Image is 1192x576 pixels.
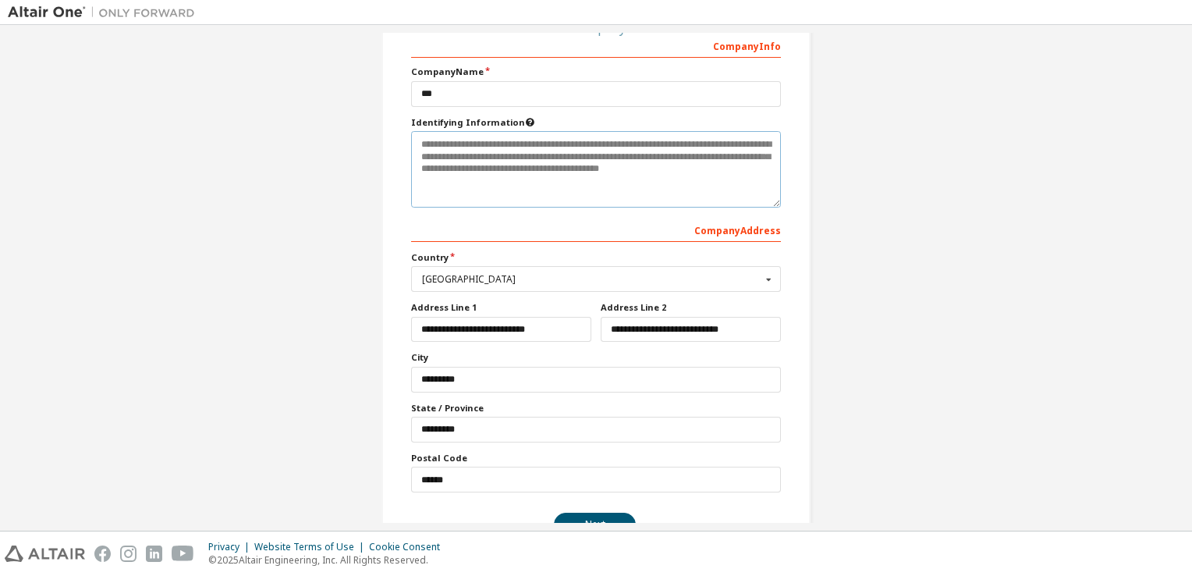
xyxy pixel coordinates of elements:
img: instagram.svg [120,546,137,562]
div: Provide Company Details [411,23,781,33]
div: [GEOGRAPHIC_DATA] [422,275,761,284]
label: Company Name [411,66,781,78]
div: Website Terms of Use [254,541,369,553]
img: youtube.svg [172,546,194,562]
img: Altair One [8,5,203,20]
label: State / Province [411,402,781,414]
div: Privacy [208,541,254,553]
p: © 2025 Altair Engineering, Inc. All Rights Reserved. [208,553,449,567]
label: Address Line 2 [601,301,781,314]
label: Address Line 1 [411,301,591,314]
img: facebook.svg [94,546,111,562]
label: Postal Code [411,452,781,464]
img: altair_logo.svg [5,546,85,562]
div: Cookie Consent [369,541,449,553]
label: Please provide any information that will help our support team identify your company. Email and n... [411,116,781,129]
div: Company Info [411,33,781,58]
label: City [411,351,781,364]
button: Next [554,513,636,536]
img: linkedin.svg [146,546,162,562]
div: Company Address [411,217,781,242]
label: Country [411,251,781,264]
